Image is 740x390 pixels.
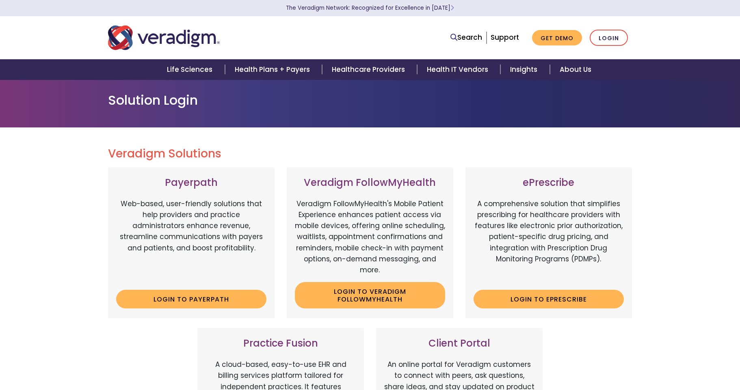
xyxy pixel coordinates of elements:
[491,32,519,42] a: Support
[108,24,220,51] img: Veradigm logo
[157,59,225,80] a: Life Sciences
[450,32,482,43] a: Search
[295,198,445,276] p: Veradigm FollowMyHealth's Mobile Patient Experience enhances patient access via mobile devices, o...
[450,4,454,12] span: Learn More
[116,290,266,308] a: Login to Payerpath
[474,177,624,189] h3: ePrescribe
[295,177,445,189] h3: Veradigm FollowMyHealth
[384,338,534,349] h3: Client Portal
[474,198,624,284] p: A comprehensive solution that simplifies prescribing for healthcare providers with features like ...
[550,59,601,80] a: About Us
[108,93,632,108] h1: Solution Login
[295,282,445,308] a: Login to Veradigm FollowMyHealth
[116,177,266,189] h3: Payerpath
[116,198,266,284] p: Web-based, user-friendly solutions that help providers and practice administrators enhance revenu...
[225,59,322,80] a: Health Plans + Payers
[474,290,624,308] a: Login to ePrescribe
[206,338,356,349] h3: Practice Fusion
[532,30,582,46] a: Get Demo
[417,59,500,80] a: Health IT Vendors
[108,147,632,161] h2: Veradigm Solutions
[286,4,454,12] a: The Veradigm Network: Recognized for Excellence in [DATE]Learn More
[500,59,550,80] a: Insights
[590,30,628,46] a: Login
[322,59,417,80] a: Healthcare Providers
